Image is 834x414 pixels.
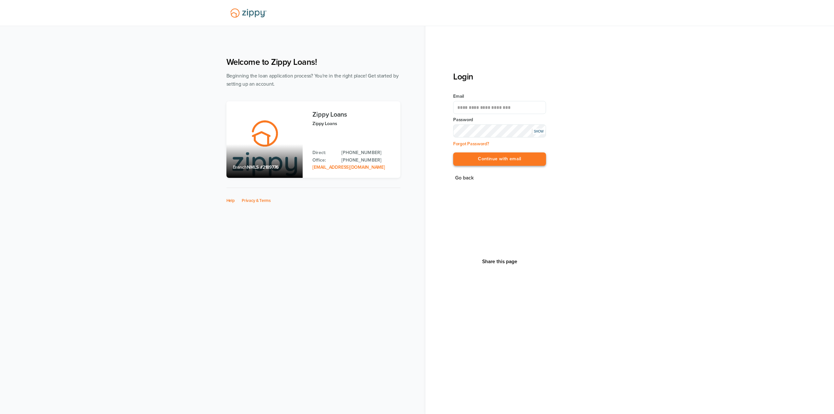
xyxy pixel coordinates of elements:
p: Office: [312,157,335,164]
span: Branch [233,164,247,170]
h3: Login [453,72,546,82]
a: Help [226,198,235,203]
button: Continue with email [453,152,546,166]
p: Direct: [312,149,335,156]
h1: Welcome to Zippy Loans! [226,57,400,67]
span: Beginning the loan application process? You're in the right place! Get started by setting up an a... [226,73,399,87]
input: Input Password [453,124,546,137]
div: SHOW [532,129,545,134]
span: NMLS #2189776 [247,164,279,170]
a: Privacy & Terms [242,198,271,203]
label: Password [453,117,546,123]
a: Forgot Password? [453,141,489,147]
input: Email Address [453,101,546,114]
button: Go back [453,174,476,182]
h3: Zippy Loans [312,111,394,118]
img: Lender Logo [226,6,270,21]
label: Email [453,93,546,100]
a: Direct Phone: 512-975-2947 [341,149,394,156]
p: Zippy Loans [312,120,394,127]
a: Email Address: zippyguide@zippymh.com [312,164,385,170]
a: Office Phone: 512-975-2947 [341,157,394,164]
button: Share This Page [480,258,519,265]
